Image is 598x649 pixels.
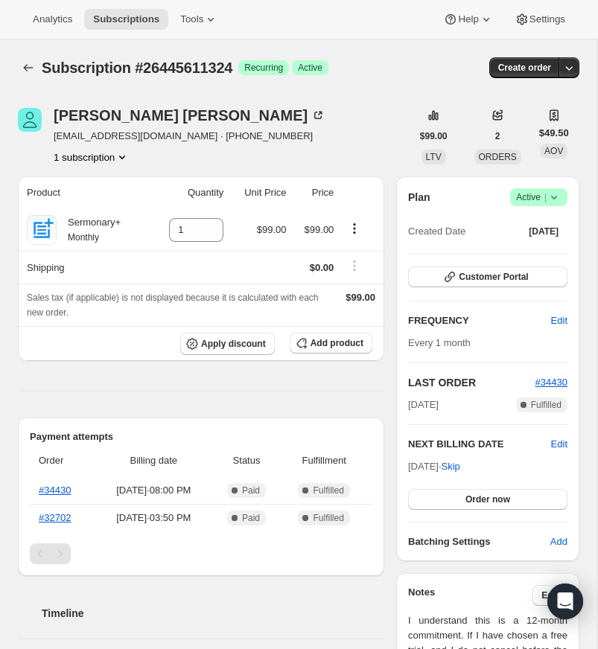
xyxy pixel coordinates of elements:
h2: FREQUENCY [408,313,551,328]
span: Customer Portal [459,271,528,283]
span: Edit [541,589,559,601]
span: Tools [180,13,203,25]
button: Edit [542,309,576,333]
span: | [544,191,547,203]
span: $0.00 [310,262,334,273]
span: Walter Bullock [18,108,42,132]
button: Add product [290,333,372,354]
nav: Pagination [30,543,372,564]
button: Subscriptions [18,57,39,78]
button: Edit [532,585,567,606]
h2: NEXT BILLING DATE [408,437,551,452]
span: LTV [426,152,442,162]
th: Quantity [150,176,229,209]
span: $99.00 [346,292,375,303]
th: Shipping [18,251,150,284]
div: Open Intercom Messenger [547,584,583,619]
span: Order now [465,493,510,505]
span: [EMAIL_ADDRESS][DOMAIN_NAME] · [PHONE_NUMBER] [54,129,325,144]
a: #32702 [39,512,71,523]
button: Help [434,9,502,30]
span: Fulfillment [284,453,363,468]
span: Every 1 month [408,337,471,348]
h2: Payment attempts [30,429,372,444]
span: Create order [498,62,551,74]
span: Fulfilled [313,485,343,496]
span: Paid [242,512,260,524]
span: Sales tax (if applicable) is not displayed because it is calculated with each new order. [27,292,319,318]
span: Fulfilled [531,399,562,411]
button: Skip [433,455,469,479]
span: Created Date [408,224,465,239]
span: Apply discount [201,338,266,350]
span: $49.50 [539,126,569,141]
span: Help [458,13,478,25]
button: Customer Portal [408,266,567,287]
button: Settings [506,9,574,30]
img: product img [27,215,57,245]
span: Subscription #26445611324 [42,60,232,76]
button: $99.00 [411,126,457,147]
span: Paid [242,485,260,496]
h2: Timeline [42,606,384,621]
span: Status [217,453,276,468]
span: [DATE] [529,226,559,237]
button: Analytics [24,9,81,30]
button: Shipping actions [343,258,366,274]
span: Fulfilled [313,512,343,524]
span: $99.00 [257,224,287,235]
small: Monthly [68,232,99,243]
h3: Notes [408,585,532,606]
span: [DATE] · [408,461,460,472]
span: Edit [551,313,567,328]
span: Billing date [99,453,209,468]
span: 2 [495,130,500,142]
span: $99.00 [305,224,334,235]
a: #34430 [39,485,71,496]
button: Product actions [54,150,130,164]
th: Price [291,176,339,209]
th: Product [18,176,150,209]
div: [PERSON_NAME] [PERSON_NAME] [54,108,325,123]
span: Add product [311,337,363,349]
button: Add [541,530,576,554]
span: Analytics [33,13,72,25]
button: Edit [551,437,567,452]
span: Subscriptions [93,13,159,25]
span: Skip [442,459,460,474]
button: 2 [486,126,509,147]
button: Subscriptions [84,9,168,30]
span: Active [298,62,322,74]
h2: LAST ORDER [408,375,535,390]
button: [DATE] [520,221,567,242]
span: Settings [529,13,565,25]
span: Add [550,534,567,549]
span: Recurring [244,62,283,74]
div: Sermonary+ [57,215,121,245]
button: Apply discount [180,333,275,355]
button: Order now [408,489,567,510]
a: #34430 [535,377,567,388]
span: Active [516,190,562,205]
h2: Plan [408,190,430,205]
button: Create order [489,57,560,78]
span: ORDERS [479,152,517,162]
span: [DATE] · 08:00 PM [99,483,209,498]
span: AOV [544,146,563,156]
button: Tools [171,9,227,30]
button: #34430 [535,375,567,390]
th: Order [30,444,95,477]
button: Product actions [343,220,366,237]
th: Unit Price [228,176,290,209]
h6: Batching Settings [408,534,550,549]
span: $99.00 [420,130,448,142]
span: [DATE] · 03:50 PM [99,511,209,525]
span: [DATE] [408,397,439,412]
